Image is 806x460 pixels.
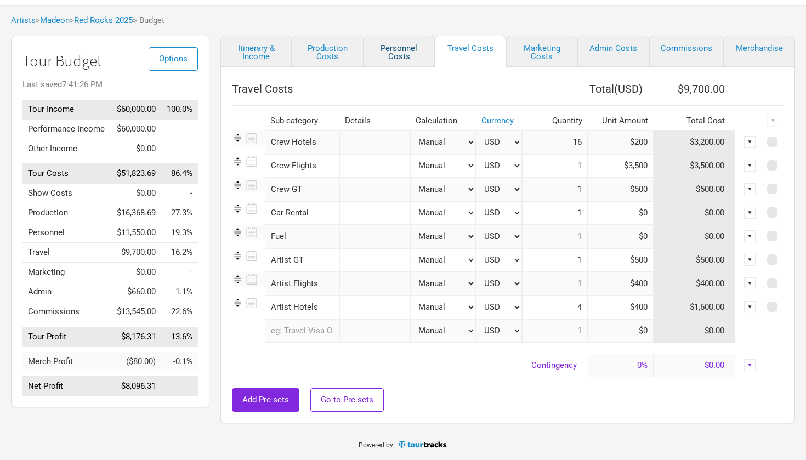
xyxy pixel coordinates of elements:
td: $1,600.00 [654,296,736,319]
div: Car Rental [265,201,339,225]
div: Crew Hotels [265,130,339,154]
td: Tour Income as % of Tour Income [161,100,198,120]
span: Go to Pre-sets [321,395,373,405]
td: $3,500.00 [654,154,736,178]
td: Merch Profit [22,352,111,371]
td: Tour Income [22,100,111,120]
img: Re-order [232,179,243,191]
td: $8,096.31 [111,377,161,396]
a: Commissions [649,36,724,67]
td: $16,368.69 [111,203,161,223]
td: $9,700.00 [111,243,161,263]
div: ▼ [744,183,756,195]
td: Net Profit as % of Tour Income [161,377,198,396]
td: Marketing as % of Tour Income [161,263,198,282]
div: ▼ [744,160,756,172]
div: Last saved 7:41:26 PM [22,81,198,89]
img: TourTracks [398,440,448,449]
th: Calculation [410,111,476,130]
td: $13,545.00 [111,302,161,322]
td: Travel as % of Tour Income [161,243,198,263]
a: Merchandise [724,36,795,67]
a: Admin Costs [577,36,649,67]
button: Go to Pre-sets [310,388,384,412]
td: Show Costs as % of Tour Income [161,184,198,203]
td: Production [22,203,111,223]
td: Net Profit [22,377,111,396]
span: > [70,16,133,25]
div: ▼ [744,254,756,266]
div: ▼ [767,115,779,127]
th: Quantity [522,111,588,130]
a: Currency [481,116,514,126]
a: Artists [11,15,36,25]
td: Tour Costs as % of Tour Income [161,164,198,184]
td: Tour Costs [22,164,111,184]
th: Details [339,111,411,130]
td: $0.00 [654,319,736,343]
td: Other Income as % of Tour Income [161,139,198,158]
span: Options [159,54,188,64]
a: Travel Costs [435,36,506,67]
div: ▼ [744,301,756,313]
td: $3,200.00 [654,130,736,154]
a: Red Rocks 2025 [74,15,133,25]
div: ▼ [744,136,756,148]
input: eg: Travel Visa Costs [265,319,339,343]
img: Re-order [232,156,243,167]
td: $0.00 [654,201,736,225]
td: $400.00 [654,272,736,296]
td: Personnel [22,223,111,243]
td: Performance Income as % of Tour Income [161,119,198,139]
td: Other Income [22,139,111,158]
th: $9,700.00 [654,78,736,100]
td: $660.00 [111,282,161,302]
th: Unit Amount [588,111,654,130]
td: $0.00 [654,225,736,248]
td: Tour Profit [22,327,111,347]
td: Marketing [22,263,111,282]
th: Total Cost [654,111,736,130]
td: Travel [22,243,111,263]
span: Powered by [359,441,393,449]
img: Re-order [232,297,243,309]
img: Re-order [232,132,243,144]
td: Commissions [22,302,111,322]
div: Artist Hotels [265,296,339,319]
td: ($80.00) [111,352,161,371]
td: $8,176.31 [111,327,161,347]
td: Commissions as % of Tour Income [161,302,198,322]
td: $60,000.00 [111,100,161,120]
td: Performance Income [22,119,111,139]
img: Re-order [232,274,243,285]
td: Contingency [232,354,588,377]
td: $500.00 [654,248,736,272]
div: Artist GT [265,248,339,272]
td: Admin [22,282,111,302]
a: Production Costs [292,36,363,67]
td: $0.00 [111,184,161,203]
div: Crew Flights [265,154,339,178]
div: Fuel [265,225,339,248]
td: Admin as % of Tour Income [161,282,198,302]
span: Add Pre-sets [242,395,289,405]
th: Sub-category [265,111,339,130]
td: Show Costs [22,184,111,203]
td: $0.00 [111,263,161,282]
td: $0.00 [654,354,736,377]
div: Artist Flights [265,272,339,296]
td: $500.00 [654,178,736,201]
img: Re-order [232,226,243,238]
th: Total ( USD ) [522,78,654,100]
div: Crew GT [265,178,339,201]
td: $11,550.00 [111,223,161,243]
span: Travel Costs [232,82,293,95]
h1: Tour Budget [22,53,198,70]
img: Re-order [232,250,243,262]
td: Merch Profit as % of Tour Income [161,352,198,371]
td: Personnel as % of Tour Income [161,223,198,243]
a: Personnel Costs [364,36,435,67]
td: Tour Profit as % of Tour Income [161,327,198,347]
div: ▼ [744,359,756,371]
